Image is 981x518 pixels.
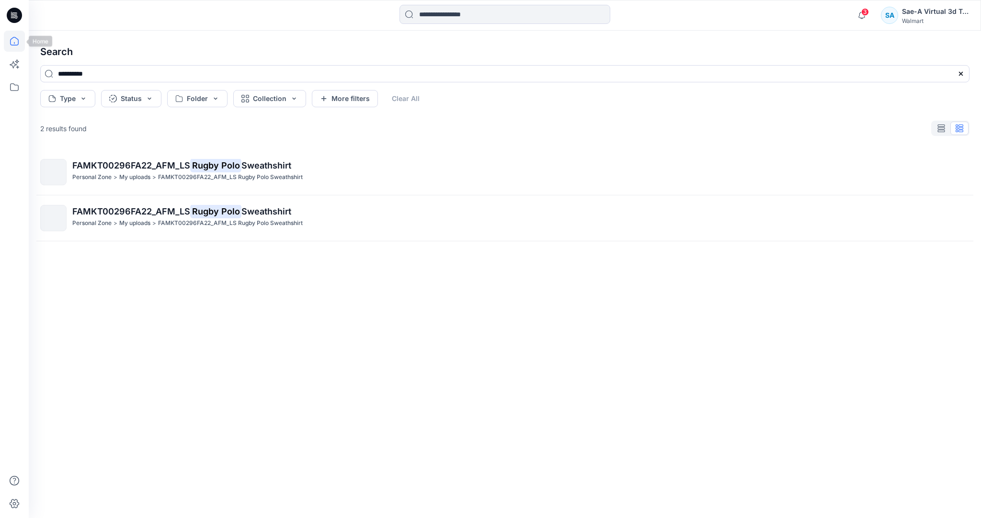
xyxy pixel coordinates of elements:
a: FAMKT00296FA22_AFM_LSRugby PoloSweathshirtPersonal Zone>My uploads>FAMKT00296FA22_AFM_LS Rugby Po... [34,199,975,237]
button: Collection [233,90,306,107]
mark: Rugby Polo [190,204,241,218]
div: Sae-A Virtual 3d Team [902,6,969,17]
p: Personal Zone [72,218,112,228]
span: Sweathshirt [241,160,291,170]
button: Folder [167,90,228,107]
div: Walmart [902,17,969,24]
p: 2 results found [40,124,87,134]
p: My uploads [119,218,150,228]
h4: Search [33,38,977,65]
mark: Rugby Polo [190,158,241,172]
div: SA [881,7,898,24]
span: Sweathshirt [241,206,291,216]
p: Personal Zone [72,172,112,182]
span: FAMKT00296FA22_AFM_LS [72,206,190,216]
button: Type [40,90,95,107]
p: My uploads [119,172,150,182]
span: FAMKT00296FA22_AFM_LS [72,160,190,170]
p: FAMKT00296FA22_AFM_LS Rugby Polo Sweathshirt [158,172,303,182]
span: 3 [861,8,869,16]
a: FAMKT00296FA22_AFM_LSRugby PoloSweathshirtPersonal Zone>My uploads>FAMKT00296FA22_AFM_LS Rugby Po... [34,153,975,191]
p: > [114,218,117,228]
p: FAMKT00296FA22_AFM_LS Rugby Polo Sweathshirt [158,218,303,228]
p: > [152,172,156,182]
button: More filters [312,90,378,107]
p: > [114,172,117,182]
p: > [152,218,156,228]
button: Status [101,90,161,107]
